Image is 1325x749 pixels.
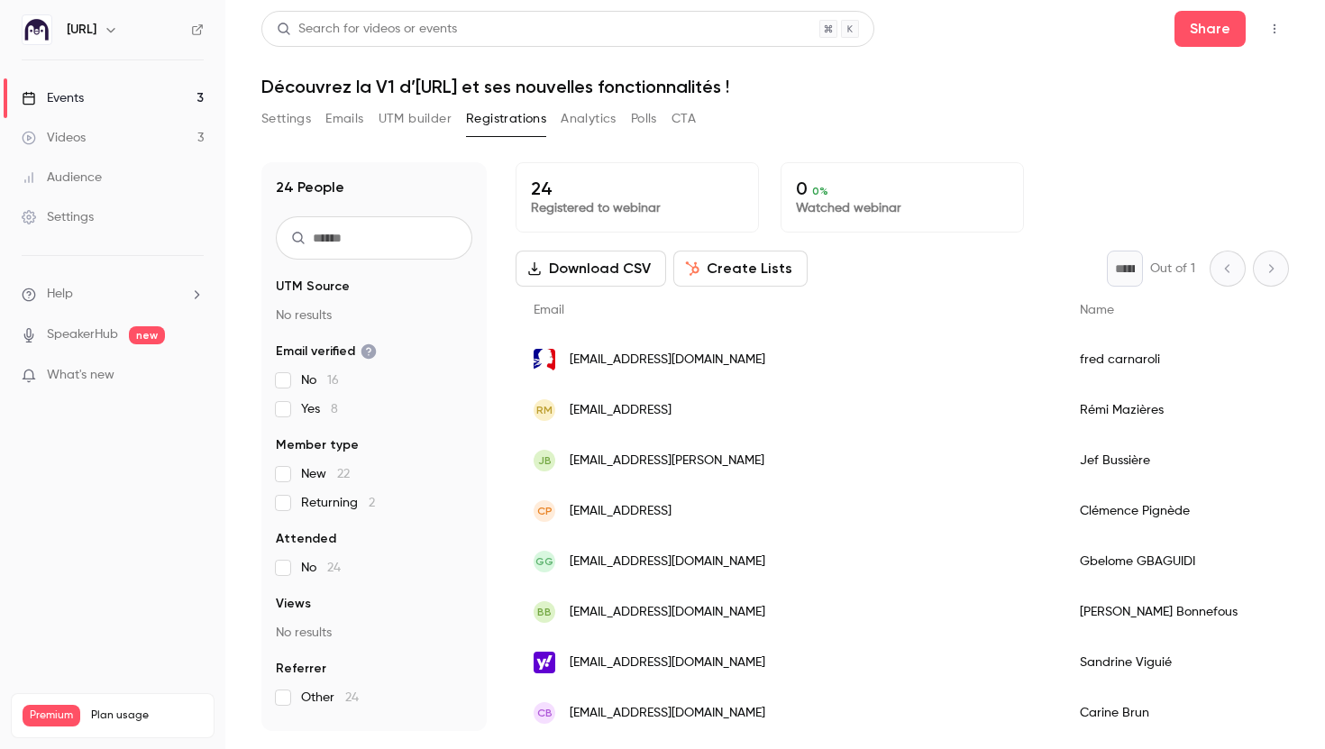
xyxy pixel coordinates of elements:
[91,708,203,723] span: Plan usage
[301,689,359,707] span: Other
[337,468,350,480] span: 22
[129,326,165,344] span: new
[379,105,452,133] button: UTM builder
[301,494,375,512] span: Returning
[182,368,204,384] iframe: Noticeable Trigger
[276,278,472,707] section: facet-groups
[276,595,311,613] span: Views
[538,452,552,469] span: JB
[570,603,765,622] span: [EMAIL_ADDRESS][DOMAIN_NAME]
[276,530,336,548] span: Attended
[570,704,765,723] span: [EMAIL_ADDRESS][DOMAIN_NAME]
[570,452,764,470] span: [EMAIL_ADDRESS][PERSON_NAME]
[331,403,338,416] span: 8
[327,374,339,387] span: 16
[276,306,472,324] p: No results
[796,178,1009,199] p: 0
[327,562,341,574] span: 24
[47,285,73,304] span: Help
[570,351,765,370] span: [EMAIL_ADDRESS][DOMAIN_NAME]
[537,503,553,519] span: CP
[261,105,311,133] button: Settings
[631,105,657,133] button: Polls
[276,660,326,678] span: Referrer
[276,624,472,642] p: No results
[22,208,94,226] div: Settings
[672,105,696,133] button: CTA
[570,401,672,420] span: [EMAIL_ADDRESS]
[516,251,666,287] button: Download CSV
[325,105,363,133] button: Emails
[23,15,51,44] img: Ed.ai
[369,497,375,509] span: 2
[301,371,339,389] span: No
[536,402,553,418] span: RM
[534,304,564,316] span: Email
[570,502,672,521] span: [EMAIL_ADDRESS]
[531,199,744,217] p: Registered to webinar
[261,76,1289,97] h1: Découvrez la V1 d’[URL] et ses nouvelles fonctionnalités !
[534,652,555,673] img: yahoo.fr
[537,604,552,620] span: BB
[570,553,765,571] span: [EMAIL_ADDRESS][DOMAIN_NAME]
[276,436,359,454] span: Member type
[345,691,359,704] span: 24
[796,199,1009,217] p: Watched webinar
[301,400,338,418] span: Yes
[466,105,546,133] button: Registrations
[276,343,377,361] span: Email verified
[301,465,350,483] span: New
[276,278,350,296] span: UTM Source
[22,169,102,187] div: Audience
[47,366,114,385] span: What's new
[1150,260,1195,278] p: Out of 1
[570,653,765,672] span: [EMAIL_ADDRESS][DOMAIN_NAME]
[47,325,118,344] a: SpeakerHub
[535,553,553,570] span: GG
[22,129,86,147] div: Videos
[67,21,96,39] h6: [URL]
[22,285,204,304] li: help-dropdown-opener
[812,185,828,197] span: 0 %
[534,349,555,370] img: ac-montpellier.fr
[301,559,341,577] span: No
[561,105,617,133] button: Analytics
[537,705,553,721] span: CB
[277,20,457,39] div: Search for videos or events
[22,89,84,107] div: Events
[1174,11,1246,47] button: Share
[673,251,808,287] button: Create Lists
[1080,304,1114,316] span: Name
[276,177,344,198] h1: 24 People
[23,705,80,726] span: Premium
[531,178,744,199] p: 24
